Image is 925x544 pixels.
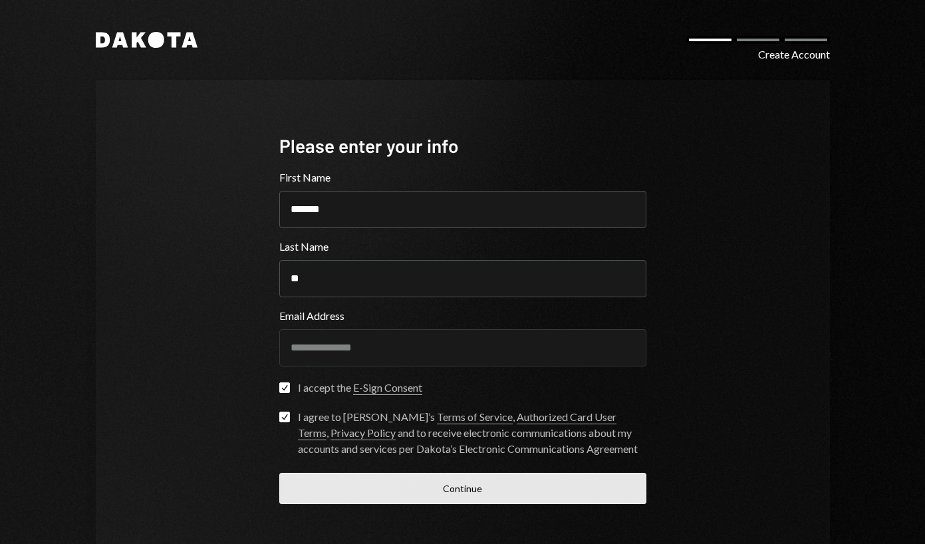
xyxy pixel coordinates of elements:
a: Terms of Service [437,410,513,424]
label: Last Name [279,239,646,255]
a: Authorized Card User Terms [298,410,616,440]
div: Please enter your info [279,133,646,159]
button: I agree to [PERSON_NAME]’s Terms of Service, Authorized Card User Terms, Privacy Policy and to re... [279,412,290,422]
div: I accept the [298,380,422,396]
div: Create Account [758,47,830,63]
div: I agree to [PERSON_NAME]’s , , and to receive electronic communications about my accounts and ser... [298,409,646,457]
label: First Name [279,170,646,186]
a: E-Sign Consent [353,381,422,395]
a: Privacy Policy [330,426,396,440]
label: Email Address [279,308,646,324]
button: Continue [279,473,646,504]
button: I accept the E-Sign Consent [279,382,290,393]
